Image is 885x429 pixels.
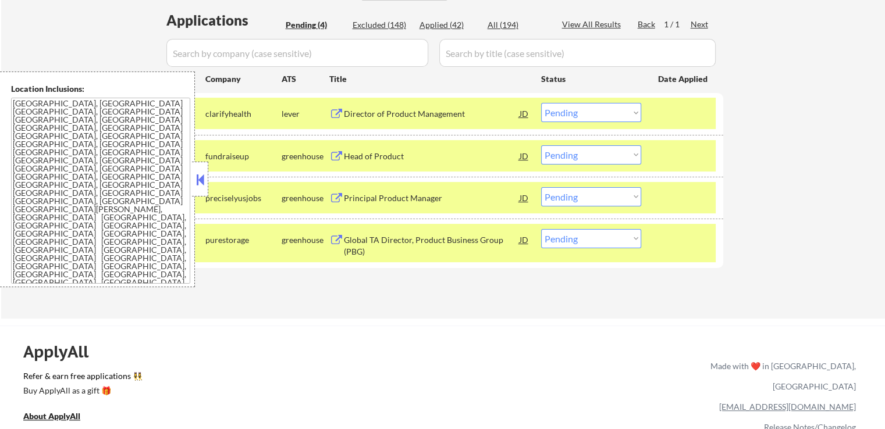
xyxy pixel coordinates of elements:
div: greenhouse [282,192,329,204]
div: Buy ApplyAll as a gift 🎁 [23,387,140,395]
div: Date Applied [658,73,709,85]
div: Title [329,73,530,85]
div: JD [518,103,530,124]
a: About ApplyAll [23,410,97,424]
div: Director of Product Management [344,108,520,120]
div: All (194) [488,19,546,31]
div: greenhouse [282,151,329,162]
div: Pending (4) [286,19,344,31]
div: fundraiseup [205,151,282,162]
input: Search by company (case sensitive) [166,39,428,67]
div: clarifyhealth [205,108,282,120]
div: lever [282,108,329,120]
div: JD [518,187,530,208]
a: Buy ApplyAll as a gift 🎁 [23,384,140,399]
div: Status [541,68,641,89]
div: 1 / 1 [664,19,691,30]
div: Back [638,19,656,30]
div: preciselyusjobs [205,192,282,204]
div: purestorage [205,234,282,246]
div: Global TA Director, Product Business Group (PBG) [344,234,520,257]
u: About ApplyAll [23,411,80,421]
div: JD [518,145,530,166]
a: Refer & earn free applications 👯‍♀️ [23,372,467,384]
div: Next [691,19,709,30]
div: Applications [166,13,282,27]
div: Applied (42) [420,19,478,31]
div: Head of Product [344,151,520,162]
div: Company [205,73,282,85]
div: JD [518,229,530,250]
div: View All Results [562,19,624,30]
div: greenhouse [282,234,329,246]
div: Made with ❤️ in [GEOGRAPHIC_DATA], [GEOGRAPHIC_DATA] [706,356,856,396]
div: Principal Product Manager [344,192,520,204]
input: Search by title (case sensitive) [439,39,716,67]
a: [EMAIL_ADDRESS][DOMAIN_NAME] [719,402,856,412]
div: ApplyAll [23,342,102,362]
div: ATS [282,73,329,85]
div: Location Inclusions: [11,83,190,95]
div: Excluded (148) [353,19,411,31]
